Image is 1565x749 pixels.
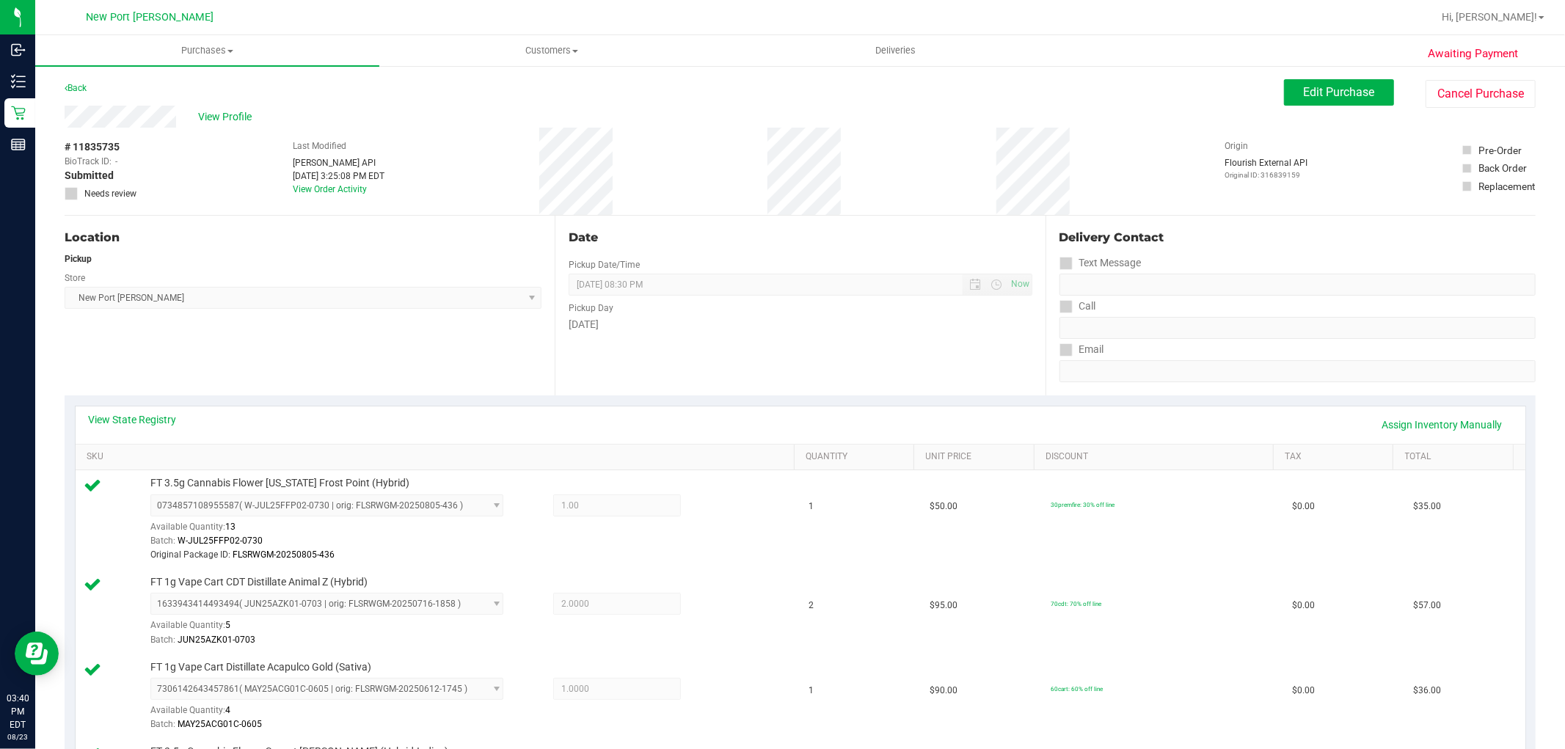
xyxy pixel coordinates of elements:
[809,684,814,698] span: 1
[65,271,85,285] label: Store
[1478,179,1535,194] div: Replacement
[569,302,613,315] label: Pickup Day
[569,229,1032,246] div: Date
[293,169,384,183] div: [DATE] 3:25:08 PM EDT
[293,156,384,169] div: [PERSON_NAME] API
[225,620,230,630] span: 5
[1478,143,1522,158] div: Pre-Order
[11,106,26,120] inline-svg: Retail
[930,500,957,514] span: $50.00
[1292,500,1315,514] span: $0.00
[35,44,379,57] span: Purchases
[1051,685,1103,693] span: 60cart: 60% off line
[569,258,640,271] label: Pickup Date/Time
[87,451,789,463] a: SKU
[1059,229,1536,246] div: Delivery Contact
[115,155,117,168] span: -
[150,516,522,545] div: Available Quantity:
[1478,161,1527,175] div: Back Order
[7,731,29,742] p: 08/23
[926,451,1029,463] a: Unit Price
[1373,412,1512,437] a: Assign Inventory Manually
[198,109,257,125] span: View Profile
[89,412,177,427] a: View State Registry
[7,692,29,731] p: 03:40 PM EDT
[1059,317,1536,339] input: Format: (999) 999-9999
[856,44,935,57] span: Deliveries
[65,83,87,93] a: Back
[86,11,214,23] span: New Port [PERSON_NAME]
[1225,139,1248,153] label: Origin
[1059,274,1536,296] input: Format: (999) 999-9999
[150,635,175,645] span: Batch:
[293,139,346,153] label: Last Modified
[15,632,59,676] iframe: Resource center
[1428,45,1518,62] span: Awaiting Payment
[1304,85,1375,99] span: Edit Purchase
[380,44,723,57] span: Customers
[178,536,263,546] span: W-JUL25FFP02-0730
[379,35,723,66] a: Customers
[65,229,541,246] div: Location
[1051,600,1101,607] span: 70cdt: 70% off line
[150,700,522,728] div: Available Quantity:
[1405,451,1508,463] a: Total
[1285,451,1387,463] a: Tax
[150,719,175,729] span: Batch:
[35,35,379,66] a: Purchases
[1413,684,1441,698] span: $36.00
[84,187,136,200] span: Needs review
[225,705,230,715] span: 4
[1059,252,1142,274] label: Text Message
[293,184,367,194] a: View Order Activity
[1426,80,1536,108] button: Cancel Purchase
[150,660,371,674] span: FT 1g Vape Cart Distillate Acapulco Gold (Sativa)
[930,599,957,613] span: $95.00
[150,476,409,490] span: FT 3.5g Cannabis Flower [US_STATE] Frost Point (Hybrid)
[806,451,908,463] a: Quantity
[1284,79,1394,106] button: Edit Purchase
[65,139,120,155] span: # 11835735
[1059,296,1096,317] label: Call
[178,635,255,645] span: JUN25AZK01-0703
[65,254,92,264] strong: Pickup
[1413,599,1441,613] span: $57.00
[150,575,368,589] span: FT 1g Vape Cart CDT Distillate Animal Z (Hybrid)
[150,615,522,643] div: Available Quantity:
[11,137,26,152] inline-svg: Reports
[809,599,814,613] span: 2
[150,536,175,546] span: Batch:
[723,35,1068,66] a: Deliveries
[1442,11,1537,23] span: Hi, [PERSON_NAME]!
[1292,599,1315,613] span: $0.00
[65,168,114,183] span: Submitted
[233,549,335,560] span: FLSRWGM-20250805-436
[1046,451,1268,463] a: Discount
[1225,169,1307,180] p: Original ID: 316839159
[569,317,1032,332] div: [DATE]
[1413,500,1441,514] span: $35.00
[65,155,112,168] span: BioTrack ID:
[1059,339,1104,360] label: Email
[809,500,814,514] span: 1
[225,522,236,532] span: 13
[930,684,957,698] span: $90.00
[1051,501,1115,508] span: 30premfire: 30% off line
[11,43,26,57] inline-svg: Inbound
[150,549,230,560] span: Original Package ID:
[1292,684,1315,698] span: $0.00
[1225,156,1307,180] div: Flourish External API
[178,719,262,729] span: MAY25ACG01C-0605
[11,74,26,89] inline-svg: Inventory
